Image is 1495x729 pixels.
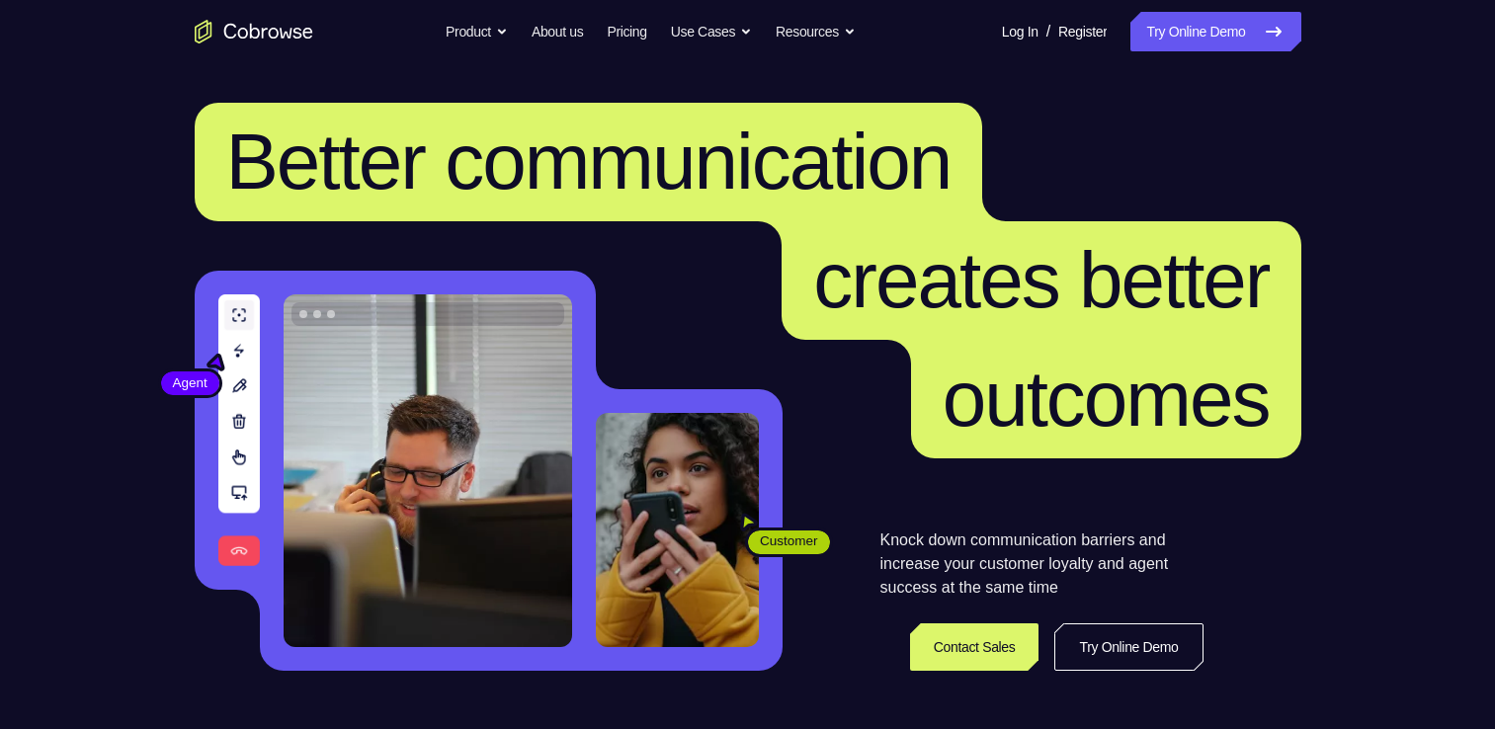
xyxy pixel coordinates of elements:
button: Product [446,12,508,51]
a: Register [1058,12,1107,51]
p: Knock down communication barriers and increase your customer loyalty and agent success at the sam... [880,528,1204,600]
a: Contact Sales [910,623,1039,671]
a: Go to the home page [195,20,313,43]
button: Resources [776,12,856,51]
button: Use Cases [671,12,752,51]
span: / [1046,20,1050,43]
span: Better communication [226,118,952,205]
img: A customer support agent talking on the phone [284,294,572,647]
a: About us [532,12,583,51]
span: creates better [813,236,1269,324]
a: Pricing [607,12,646,51]
a: Log In [1002,12,1038,51]
span: outcomes [943,355,1270,443]
a: Try Online Demo [1130,12,1300,51]
img: A customer holding their phone [596,413,759,647]
a: Try Online Demo [1054,623,1203,671]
